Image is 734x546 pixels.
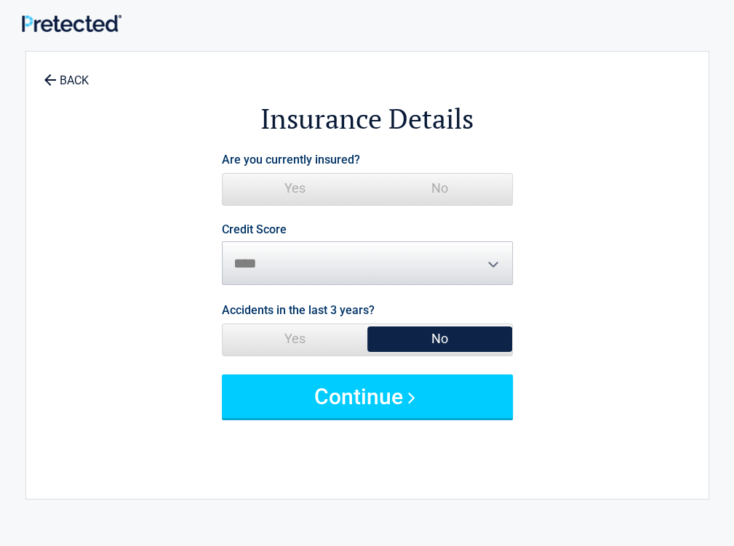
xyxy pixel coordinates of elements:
[41,61,92,87] a: BACK
[22,15,121,33] img: Main Logo
[223,174,367,203] span: Yes
[222,374,513,418] button: Continue
[222,150,360,169] label: Are you currently insured?
[367,324,512,353] span: No
[106,100,629,137] h2: Insurance Details
[222,300,375,320] label: Accidents in the last 3 years?
[223,324,367,353] span: Yes
[367,174,512,203] span: No
[222,224,287,236] label: Credit Score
